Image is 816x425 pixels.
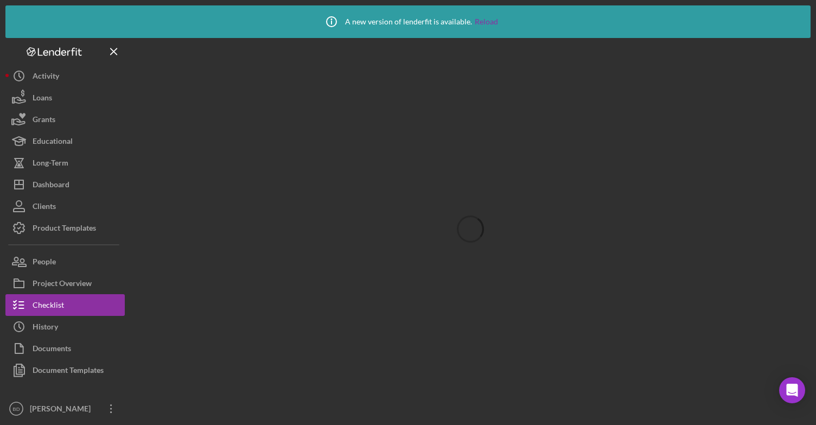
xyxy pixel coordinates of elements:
[5,109,125,130] button: Grants
[12,406,20,412] text: BD
[5,359,125,381] button: Document Templates
[33,316,58,340] div: History
[33,87,52,111] div: Loans
[5,217,125,239] button: Product Templates
[5,294,125,316] button: Checklist
[33,65,59,90] div: Activity
[33,130,73,155] div: Educational
[33,272,92,297] div: Project Overview
[33,338,71,362] div: Documents
[33,195,56,220] div: Clients
[5,87,125,109] button: Loans
[5,174,125,195] button: Dashboard
[5,398,125,420] button: BD[PERSON_NAME]
[5,152,125,174] button: Long-Term
[33,217,96,242] div: Product Templates
[5,130,125,152] button: Educational
[5,65,125,87] button: Activity
[27,398,98,422] div: [PERSON_NAME]
[33,109,55,133] div: Grants
[5,272,125,294] button: Project Overview
[33,251,56,275] div: People
[5,251,125,272] button: People
[779,377,805,403] div: Open Intercom Messenger
[33,174,69,198] div: Dashboard
[33,294,64,319] div: Checklist
[475,17,498,26] a: Reload
[5,316,125,338] button: History
[5,338,125,359] button: Documents
[33,359,104,384] div: Document Templates
[33,152,68,176] div: Long-Term
[318,8,498,35] div: A new version of lenderfit is available.
[5,195,125,217] button: Clients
